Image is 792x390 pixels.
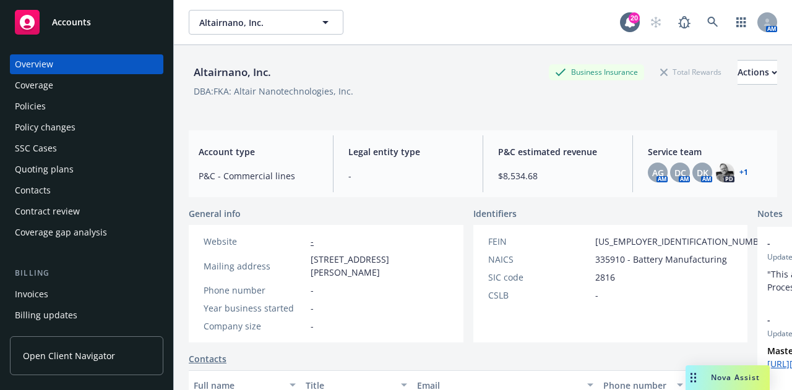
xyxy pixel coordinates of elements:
[52,17,91,27] span: Accounts
[697,166,708,179] span: DK
[15,54,53,74] div: Overview
[10,201,163,221] a: Contract review
[654,64,728,80] div: Total Rewards
[738,61,777,84] div: Actions
[15,75,53,95] div: Coverage
[757,207,783,222] span: Notes
[311,302,314,315] span: -
[10,54,163,74] a: Overview
[199,145,318,158] span: Account type
[715,163,734,182] img: photo
[204,320,306,333] div: Company size
[10,5,163,40] a: Accounts
[348,145,468,158] span: Legal entity type
[15,180,51,200] div: Contacts
[729,10,754,35] a: Switch app
[595,289,598,302] span: -
[189,207,241,220] span: General info
[15,117,75,137] div: Policy changes
[10,159,163,179] a: Quoting plans
[629,12,640,23] div: 20
[686,365,770,390] button: Nova Assist
[189,10,343,35] button: Altairnano, Inc.
[595,253,727,266] span: 335910 - Battery Manufacturing
[15,223,107,242] div: Coverage gap analysis
[674,166,686,179] span: DC
[311,320,314,333] span: -
[643,10,668,35] a: Start snowing
[488,253,590,266] div: NAICS
[10,138,163,158] a: SSC Cases
[311,284,314,297] span: -
[549,64,644,80] div: Business Insurance
[199,16,306,29] span: Altairnano, Inc.
[498,145,618,158] span: P&C estimated revenue
[204,302,306,315] div: Year business started
[10,75,163,95] a: Coverage
[686,365,701,390] div: Drag to move
[199,169,318,182] span: P&C - Commercial lines
[15,305,77,325] div: Billing updates
[739,169,748,176] a: +1
[23,349,115,362] span: Open Client Navigator
[15,96,46,116] div: Policies
[311,235,314,247] a: -
[10,180,163,200] a: Contacts
[10,96,163,116] a: Policies
[10,284,163,304] a: Invoices
[10,117,163,137] a: Policy changes
[189,64,276,80] div: Altairnano, Inc.
[711,372,760,383] span: Nova Assist
[204,284,306,297] div: Phone number
[10,305,163,325] a: Billing updates
[10,223,163,242] a: Coverage gap analysis
[648,145,767,158] span: Service team
[189,352,226,365] a: Contacts
[700,10,725,35] a: Search
[738,60,777,85] button: Actions
[348,169,468,182] span: -
[15,138,57,158] div: SSC Cases
[488,271,590,284] div: SIC code
[194,85,353,98] div: DBA: FKA: Altair Nanotechnologies, Inc.
[488,289,590,302] div: CSLB
[15,284,48,304] div: Invoices
[595,271,615,284] span: 2816
[595,235,772,248] span: [US_EMPLOYER_IDENTIFICATION_NUMBER]
[15,159,74,179] div: Quoting plans
[652,166,664,179] span: AG
[498,169,618,182] span: $8,534.68
[672,10,697,35] a: Report a Bug
[473,207,517,220] span: Identifiers
[204,235,306,248] div: Website
[311,253,449,279] span: [STREET_ADDRESS][PERSON_NAME]
[204,260,306,273] div: Mailing address
[488,235,590,248] div: FEIN
[10,267,163,279] div: Billing
[15,201,80,221] div: Contract review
